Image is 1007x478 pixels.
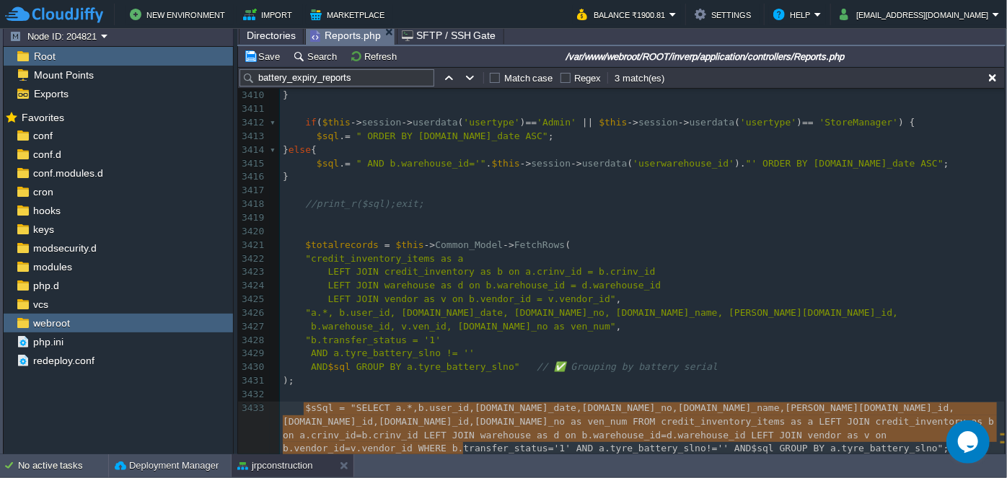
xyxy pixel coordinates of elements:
span: $sql [317,158,339,169]
span: $sql [317,130,339,141]
a: webroot [30,317,72,329]
a: Exports [31,87,71,100]
button: Import [243,6,297,23]
span: $this [396,239,424,250]
span: , [616,321,622,332]
span: = [345,158,351,169]
a: Root [31,50,58,63]
span: $this [599,117,627,128]
div: 3427 [238,320,267,334]
span: modules [30,260,74,273]
span: $totalrecords [305,239,379,250]
div: 3425 [238,293,267,306]
span: Favorites [19,111,66,124]
iframe: chat widget [946,420,993,464]
span: hooks [30,204,63,217]
span: 'usertype' [464,117,520,128]
span: LEFT JOIN vendor as v on b.vendor_id = v.vendor_id" [328,293,616,304]
button: Refresh [350,50,401,63]
span: ); [283,375,294,386]
span: if [305,117,317,128]
span: -> [571,158,582,169]
span: ( [317,117,322,128]
span: session [362,117,402,128]
span: ( [628,158,633,169]
a: php.d [30,279,61,292]
label: Match case [504,73,553,84]
span: SFTP / SSH Gate [402,27,496,44]
span: $sql [752,443,774,453]
a: modsecurity.d [30,242,99,255]
div: 3418 [238,198,267,211]
span: -> [424,239,436,250]
span: userdata [690,117,735,128]
a: conf.d [30,148,63,161]
button: jrpconstruction [237,459,313,473]
a: cron [30,185,56,198]
div: 3429 [238,347,267,360]
span: == [802,117,814,128]
button: Search [293,50,341,63]
span: conf [30,129,55,142]
a: conf.modules.d [30,167,105,180]
span: == [526,117,537,128]
span: Common_Model [435,239,503,250]
span: Reports.php [310,27,381,45]
span: b.warehouse_id, v.ven_id, [DOMAIN_NAME]_no as ven_num" [311,321,616,332]
span: ( [565,239,571,250]
span: FetchRows [514,239,565,250]
span: "' ORDER BY [DOMAIN_NAME]_date ASC" [746,158,944,169]
span: php.ini [30,335,66,348]
a: redeploy.conf [30,354,97,367]
span: -> [520,158,532,169]
div: 3415 [238,157,267,171]
span: ; [944,443,949,453]
span: // ✅ Grouping by battery serial [537,361,718,372]
span: 'StoreManager' [819,117,899,128]
div: 3 match(es) [614,71,667,85]
div: 3417 [238,184,267,198]
span: 'usertype' [740,117,796,128]
button: Node ID: 204821 [9,30,101,43]
span: -> [678,117,690,128]
button: Help [773,6,814,23]
span: ). [734,158,746,169]
div: No active tasks [18,454,108,477]
span: } [283,171,289,182]
a: vcs [30,298,50,311]
span: "b.transfer_status = '1' [305,335,441,345]
span: . [486,158,492,169]
span: = [339,402,345,413]
div: 3419 [238,211,267,225]
span: ( [458,117,464,128]
span: GROUP BY a.tyre_battery_slno" [780,443,944,453]
div: 3423 [238,265,267,279]
span: ; [944,158,949,169]
div: 3431 [238,374,267,388]
div: 3416 [238,170,267,184]
span: } [283,144,289,155]
span: $this [492,158,520,169]
div: 3420 [238,225,267,239]
a: keys [30,223,56,236]
button: Marketplace [310,6,389,23]
span: { [311,144,317,155]
span: session [638,117,678,128]
div: 3432 [238,388,267,402]
span: LEFT JOIN credit_inventory as b on a.crinv_id = b.crinv_id [328,266,656,277]
span: //print_r($sql);exit; [305,198,423,209]
button: Deployment Manager [115,459,219,473]
span: session [531,158,571,169]
span: AND a.tyre_battery_slno != '' [311,348,475,358]
span: ) [796,117,802,128]
span: -> [401,117,413,128]
span: "SELECT a.*,b.user_id,[DOMAIN_NAME]_date,[DOMAIN_NAME]_no,[DOMAIN_NAME]_name,[PERSON_NAME][DOMAIN... [283,402,1000,454]
span: -> [628,117,639,128]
